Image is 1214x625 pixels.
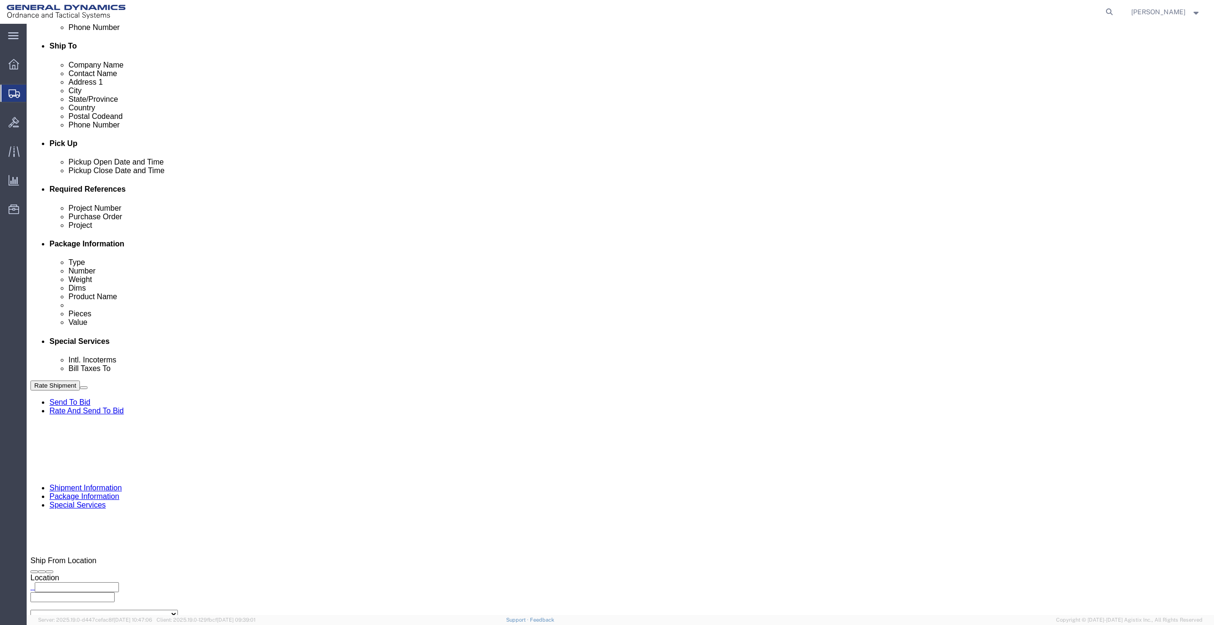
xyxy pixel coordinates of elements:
[530,617,554,623] a: Feedback
[1056,616,1203,624] span: Copyright © [DATE]-[DATE] Agistix Inc., All Rights Reserved
[1131,6,1201,18] button: [PERSON_NAME]
[1131,7,1185,17] span: Justin Bowdich
[27,24,1214,615] iframe: FS Legacy Container
[157,617,255,623] span: Client: 2025.19.0-129fbcf
[506,617,530,623] a: Support
[7,5,126,19] img: logo
[114,617,152,623] span: [DATE] 10:47:06
[38,617,152,623] span: Server: 2025.19.0-d447cefac8f
[217,617,255,623] span: [DATE] 09:39:01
